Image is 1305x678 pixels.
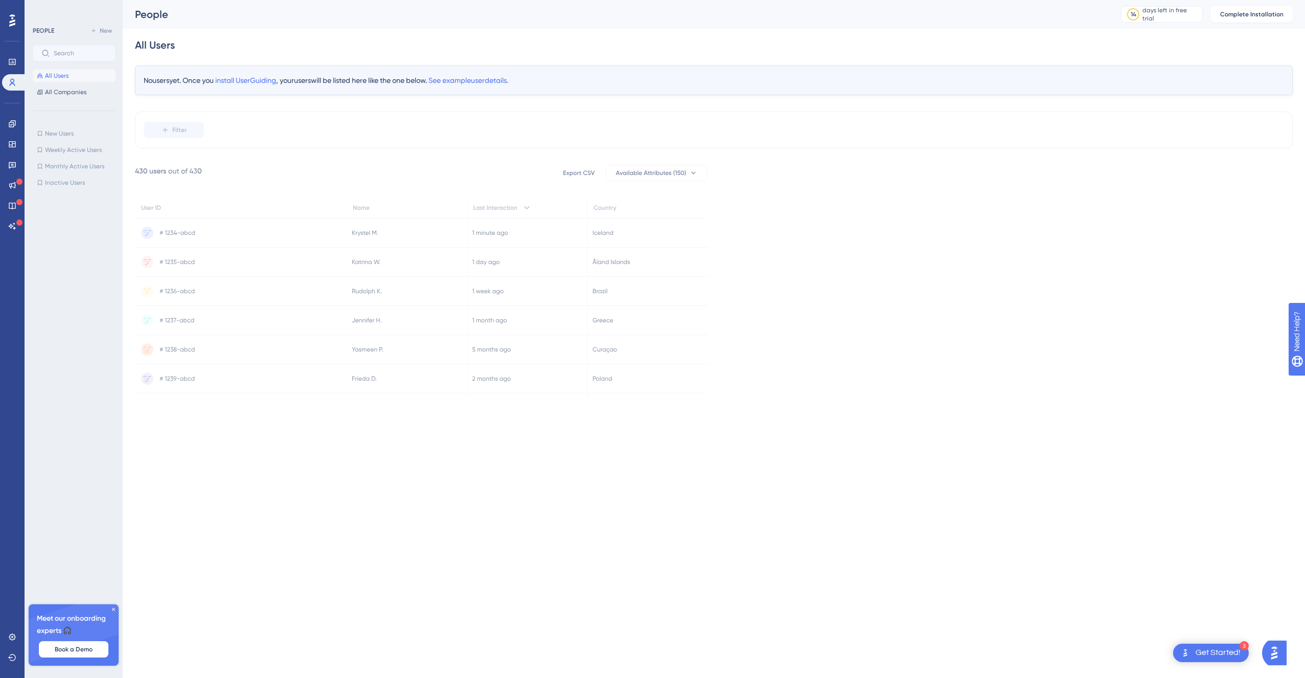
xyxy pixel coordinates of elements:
[45,146,102,154] span: Weekly Active Users
[33,86,116,98] button: All Companies
[33,177,116,189] button: Inactive Users
[1262,638,1293,668] iframe: UserGuiding AI Assistant Launcher
[45,179,85,187] span: Inactive Users
[45,129,74,138] span: New Users
[33,127,116,140] button: New Users
[144,122,204,138] button: Filter
[1220,10,1284,18] span: Complete Installation
[87,25,116,37] button: New
[1211,6,1293,23] button: Complete Installation
[429,76,508,84] span: See example user details.
[45,72,69,80] span: All Users
[1179,647,1191,659] img: launcher-image-alternative-text
[33,144,116,156] button: Weekly Active Users
[135,7,1095,21] div: People
[135,38,175,52] div: All Users
[24,3,64,15] span: Need Help?
[55,645,93,653] span: Book a Demo
[1142,6,1199,23] div: days left in free trial
[45,88,86,96] span: All Companies
[215,76,276,84] span: install UserGuiding
[37,613,110,637] span: Meet our onboarding experts 🎧
[135,65,1293,95] div: No users yet. Once you , your users will be listed here like the one below.
[1131,10,1136,18] div: 14
[45,162,104,170] span: Monthly Active Users
[39,641,108,658] button: Book a Demo
[33,27,54,35] div: PEOPLE
[33,160,116,172] button: Monthly Active Users
[1240,641,1249,650] div: 3
[54,50,107,57] input: Search
[100,27,112,35] span: New
[172,126,187,134] span: Filter
[1173,644,1249,662] div: Open Get Started! checklist, remaining modules: 3
[33,70,116,82] button: All Users
[1196,647,1241,659] div: Get Started!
